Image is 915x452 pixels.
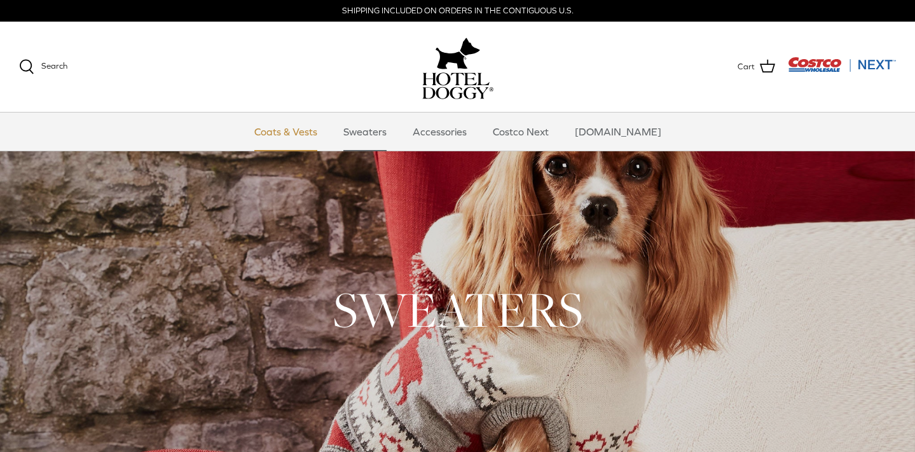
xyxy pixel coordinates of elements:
[481,113,560,151] a: Costco Next
[738,60,755,74] span: Cart
[401,113,478,151] a: Accessories
[332,113,398,151] a: Sweaters
[738,58,775,75] a: Cart
[19,59,67,74] a: Search
[422,34,493,99] a: hoteldoggy.com hoteldoggycom
[422,72,493,99] img: hoteldoggycom
[788,65,896,74] a: Visit Costco Next
[436,34,480,72] img: hoteldoggy.com
[243,113,329,151] a: Coats & Vests
[19,278,896,341] h1: SWEATERS
[41,61,67,71] span: Search
[788,57,896,72] img: Costco Next
[563,113,673,151] a: [DOMAIN_NAME]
